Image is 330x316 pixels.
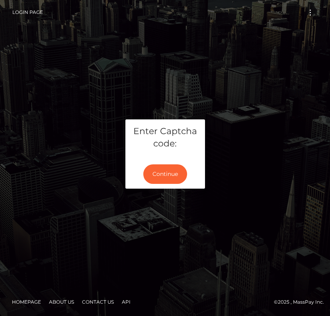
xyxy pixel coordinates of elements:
[12,4,43,21] a: Login Page
[303,7,318,18] button: Toggle navigation
[46,296,77,308] a: About Us
[119,296,134,308] a: API
[131,125,199,150] h5: Enter Captcha code:
[79,296,117,308] a: Contact Us
[6,298,324,306] div: © 2025 , MassPay Inc.
[143,164,187,184] button: Continue
[9,296,44,308] a: Homepage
